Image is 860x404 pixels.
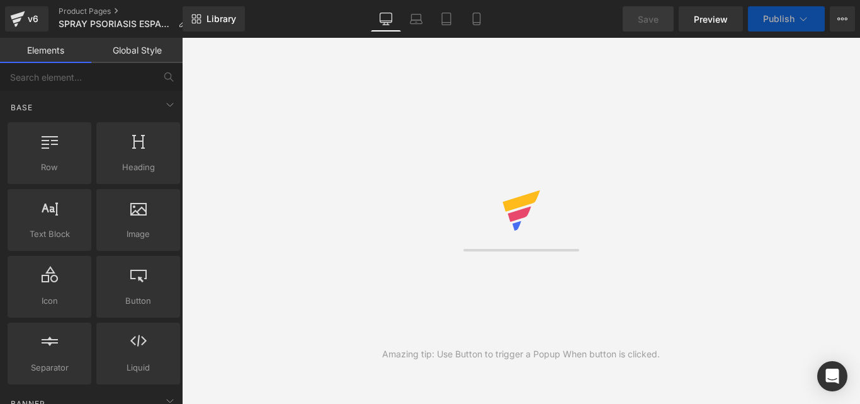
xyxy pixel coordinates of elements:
[817,361,847,391] div: Open Intercom Messenger
[371,6,401,32] a: Desktop
[5,6,48,32] a: v6
[763,14,795,24] span: Publish
[11,361,88,374] span: Separator
[100,228,176,241] span: Image
[100,294,176,308] span: Button
[382,347,660,361] div: Amazing tip: Use Button to trigger a Popup When button is clicked.
[100,161,176,174] span: Heading
[694,13,728,26] span: Preview
[748,6,825,32] button: Publish
[461,6,492,32] a: Mobile
[830,6,855,32] button: More
[59,19,173,29] span: SPRAY PSORIASIS ESPALDA
[11,228,88,241] span: Text Block
[183,6,245,32] a: New Library
[679,6,743,32] a: Preview
[638,13,659,26] span: Save
[401,6,431,32] a: Laptop
[207,13,236,25] span: Library
[100,361,176,374] span: Liquid
[25,11,41,27] div: v6
[431,6,461,32] a: Tablet
[91,38,183,63] a: Global Style
[11,161,88,174] span: Row
[11,294,88,308] span: Icon
[9,101,34,113] span: Base
[59,6,197,16] a: Product Pages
